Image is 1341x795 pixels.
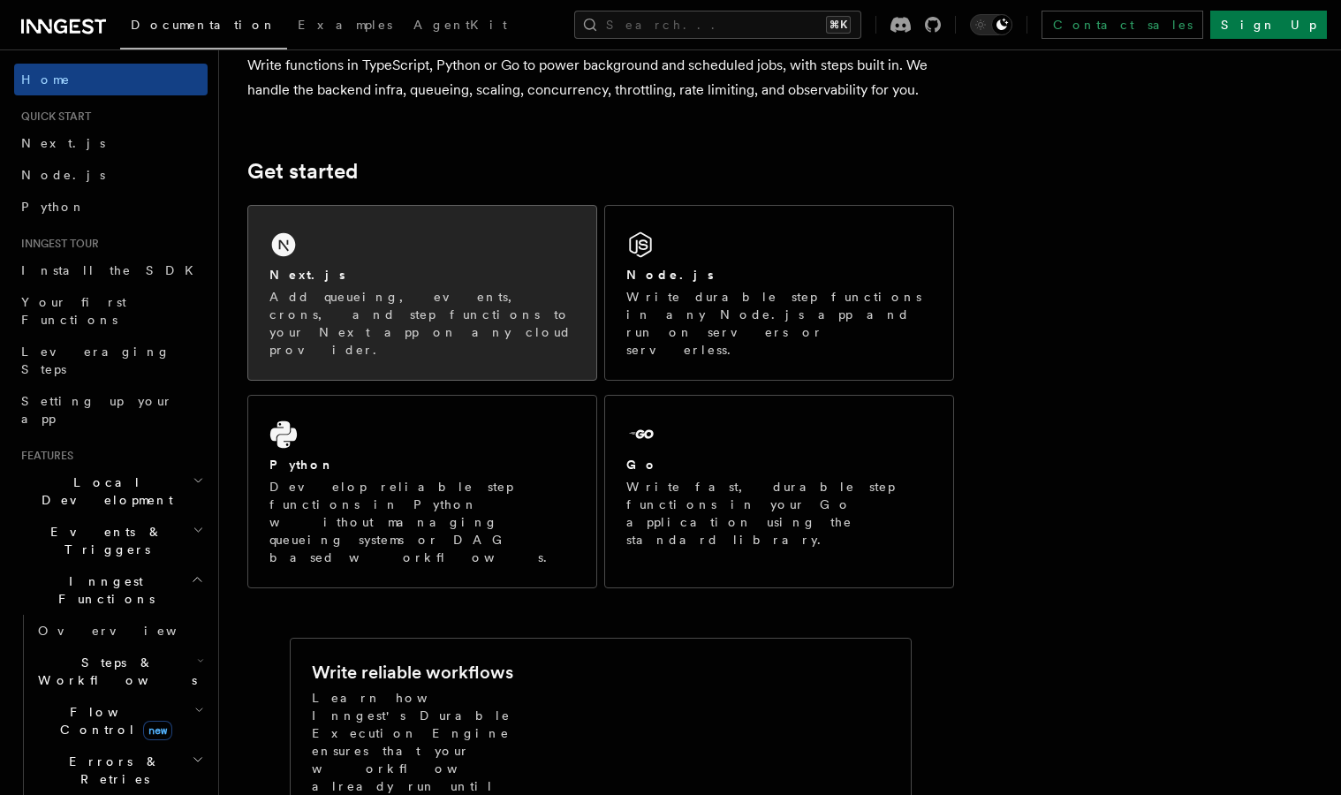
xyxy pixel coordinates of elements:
[31,696,208,746] button: Flow Controlnew
[21,394,173,426] span: Setting up your app
[143,721,172,740] span: new
[14,572,191,608] span: Inngest Functions
[14,523,193,558] span: Events & Triggers
[626,478,932,549] p: Write fast, durable step functions in your Go application using the standard library.
[120,5,287,49] a: Documentation
[574,11,861,39] button: Search...⌘K
[14,110,91,124] span: Quick start
[14,565,208,615] button: Inngest Functions
[31,615,208,647] a: Overview
[21,168,105,182] span: Node.js
[14,473,193,509] span: Local Development
[604,395,954,588] a: GoWrite fast, durable step functions in your Go application using the standard library.
[21,263,204,277] span: Install the SDK
[626,266,714,284] h2: Node.js
[14,127,208,159] a: Next.js
[14,237,99,251] span: Inngest tour
[287,5,403,48] a: Examples
[21,136,105,150] span: Next.js
[247,205,597,381] a: Next.jsAdd queueing, events, crons, and step functions to your Next app on any cloud provider.
[14,449,73,463] span: Features
[626,288,932,359] p: Write durable step functions in any Node.js app and run on servers or serverless.
[247,395,597,588] a: PythonDevelop reliable step functions in Python without managing queueing systems or DAG based wo...
[21,295,126,327] span: Your first Functions
[1042,11,1203,39] a: Contact sales
[14,64,208,95] a: Home
[14,191,208,223] a: Python
[970,14,1012,35] button: Toggle dark mode
[21,200,86,214] span: Python
[269,266,345,284] h2: Next.js
[298,18,392,32] span: Examples
[31,746,208,795] button: Errors & Retries
[14,254,208,286] a: Install the SDK
[14,336,208,385] a: Leveraging Steps
[21,71,71,88] span: Home
[626,456,658,473] h2: Go
[31,654,197,689] span: Steps & Workflows
[14,286,208,336] a: Your first Functions
[247,53,954,102] p: Write functions in TypeScript, Python or Go to power background and scheduled jobs, with steps bu...
[31,703,194,738] span: Flow Control
[14,466,208,516] button: Local Development
[21,344,170,376] span: Leveraging Steps
[14,516,208,565] button: Events & Triggers
[247,159,358,184] a: Get started
[38,624,220,638] span: Overview
[269,478,575,566] p: Develop reliable step functions in Python without managing queueing systems or DAG based workflows.
[1210,11,1327,39] a: Sign Up
[14,385,208,435] a: Setting up your app
[826,16,851,34] kbd: ⌘K
[31,647,208,696] button: Steps & Workflows
[131,18,277,32] span: Documentation
[403,5,518,48] a: AgentKit
[31,753,192,788] span: Errors & Retries
[413,18,507,32] span: AgentKit
[269,288,575,359] p: Add queueing, events, crons, and step functions to your Next app on any cloud provider.
[14,159,208,191] a: Node.js
[312,660,513,685] h2: Write reliable workflows
[269,456,335,473] h2: Python
[604,205,954,381] a: Node.jsWrite durable step functions in any Node.js app and run on servers or serverless.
